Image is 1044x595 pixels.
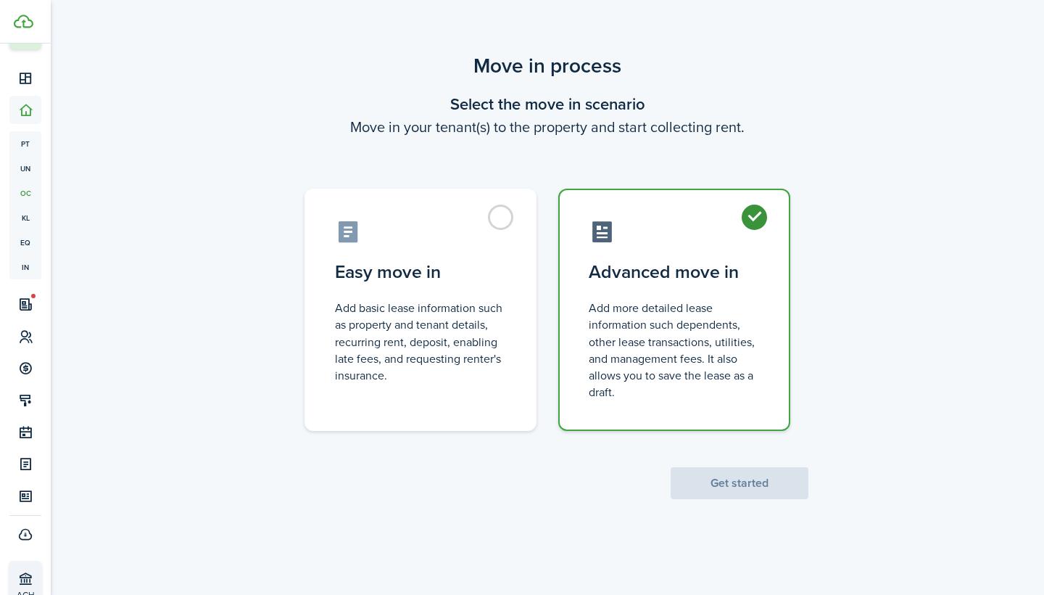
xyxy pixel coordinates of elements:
a: un [9,156,41,181]
control-radio-card-description: Add basic lease information such as property and tenant details, recurring rent, deposit, enablin... [335,300,506,384]
a: in [9,255,41,279]
scenario-title: Move in process [286,51,808,81]
a: eq [9,230,41,255]
wizard-step-header-description: Move in your tenant(s) to the property and start collecting rent. [286,116,808,138]
img: TenantCloud [14,15,33,28]
control-radio-card-title: Advanced move in [589,259,760,285]
a: pt [9,131,41,156]
control-radio-card-title: Easy move in [335,259,506,285]
a: kl [9,205,41,230]
a: oc [9,181,41,205]
control-radio-card-description: Add more detailed lease information such dependents, other lease transactions, utilities, and man... [589,300,760,401]
wizard-step-header-title: Select the move in scenario [286,92,808,116]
